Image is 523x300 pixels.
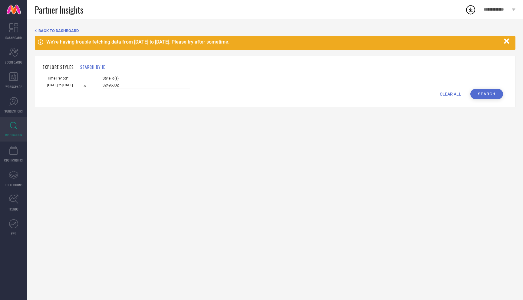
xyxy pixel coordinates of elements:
span: INSPIRATION [5,132,22,137]
div: Back TO Dashboard [35,28,515,33]
div: We're having trouble fetching data from [DATE] to [DATE]. Please try after sometime. [46,39,501,45]
span: FWD [11,231,17,236]
span: BACK TO DASHBOARD [38,28,79,33]
div: Open download list [465,4,476,15]
span: TRENDS [8,207,19,211]
span: Partner Insights [35,4,83,16]
button: Search [470,89,503,99]
input: Enter comma separated style ids e.g. 12345, 67890 [103,82,190,89]
span: COLLECTIONS [5,183,23,187]
span: SCORECARDS [5,60,23,64]
span: CLEAR ALL [440,92,461,96]
span: WORKSPACE [5,84,22,89]
input: Select time period [47,82,89,88]
h1: EXPLORE STYLES [43,64,74,70]
h1: SEARCH BY ID [80,64,106,70]
span: DASHBOARD [5,35,22,40]
span: CDC INSIGHTS [4,158,23,162]
span: SUGGESTIONS [5,109,23,113]
span: Time Period* [47,76,89,80]
span: Style Id(s) [103,76,190,80]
